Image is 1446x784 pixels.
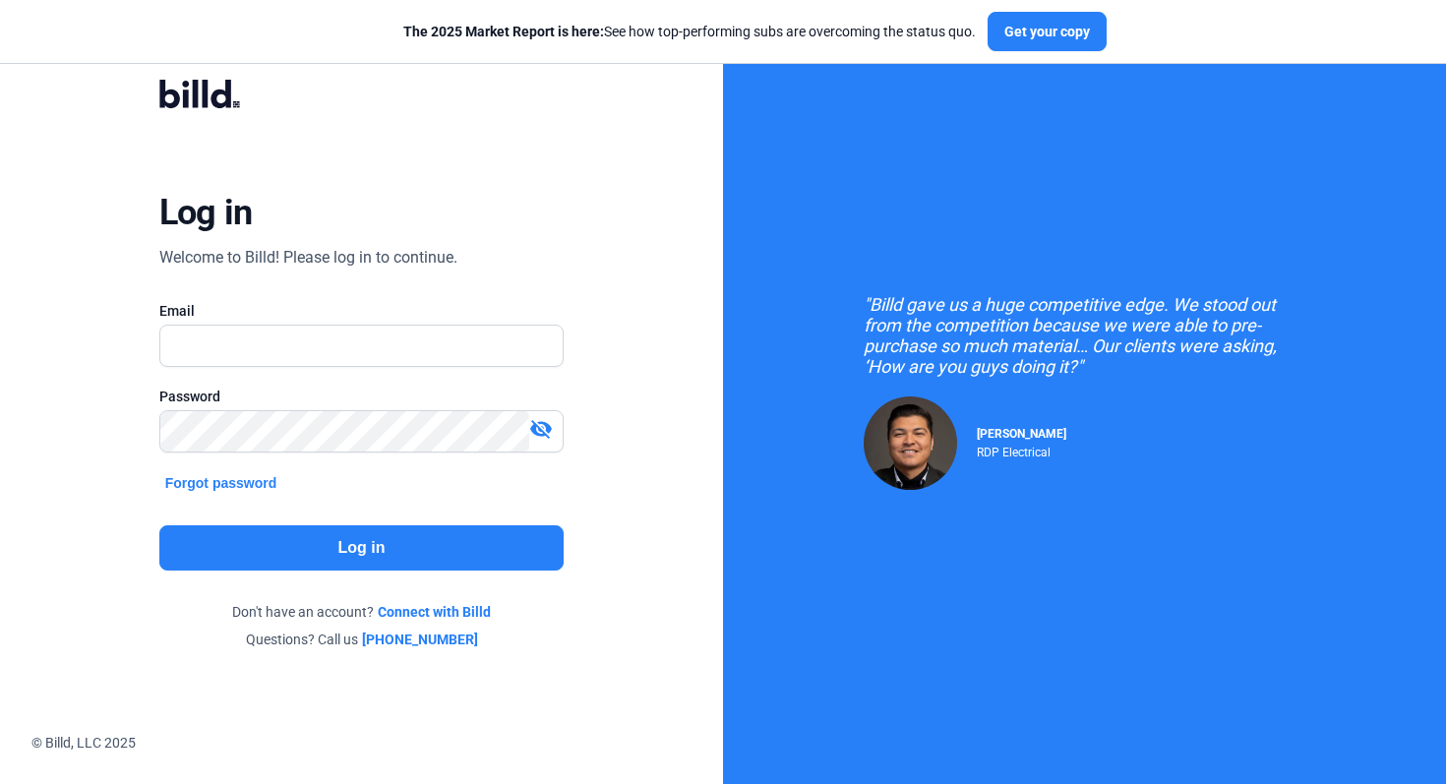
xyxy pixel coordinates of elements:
[159,301,565,321] div: Email
[159,525,565,571] button: Log in
[529,417,553,441] mat-icon: visibility_off
[159,191,253,234] div: Log in
[159,246,457,270] div: Welcome to Billd! Please log in to continue.
[403,24,604,39] span: The 2025 Market Report is here:
[362,630,478,649] a: [PHONE_NUMBER]
[159,472,283,494] button: Forgot password
[977,427,1066,441] span: [PERSON_NAME]
[988,12,1107,51] button: Get your copy
[864,396,957,490] img: Raul Pacheco
[378,602,491,622] a: Connect with Billd
[159,602,565,622] div: Don't have an account?
[159,630,565,649] div: Questions? Call us
[159,387,565,406] div: Password
[977,441,1066,459] div: RDP Electrical
[403,22,976,41] div: See how top-performing subs are overcoming the status quo.
[864,294,1306,377] div: "Billd gave us a huge competitive edge. We stood out from the competition because we were able to...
